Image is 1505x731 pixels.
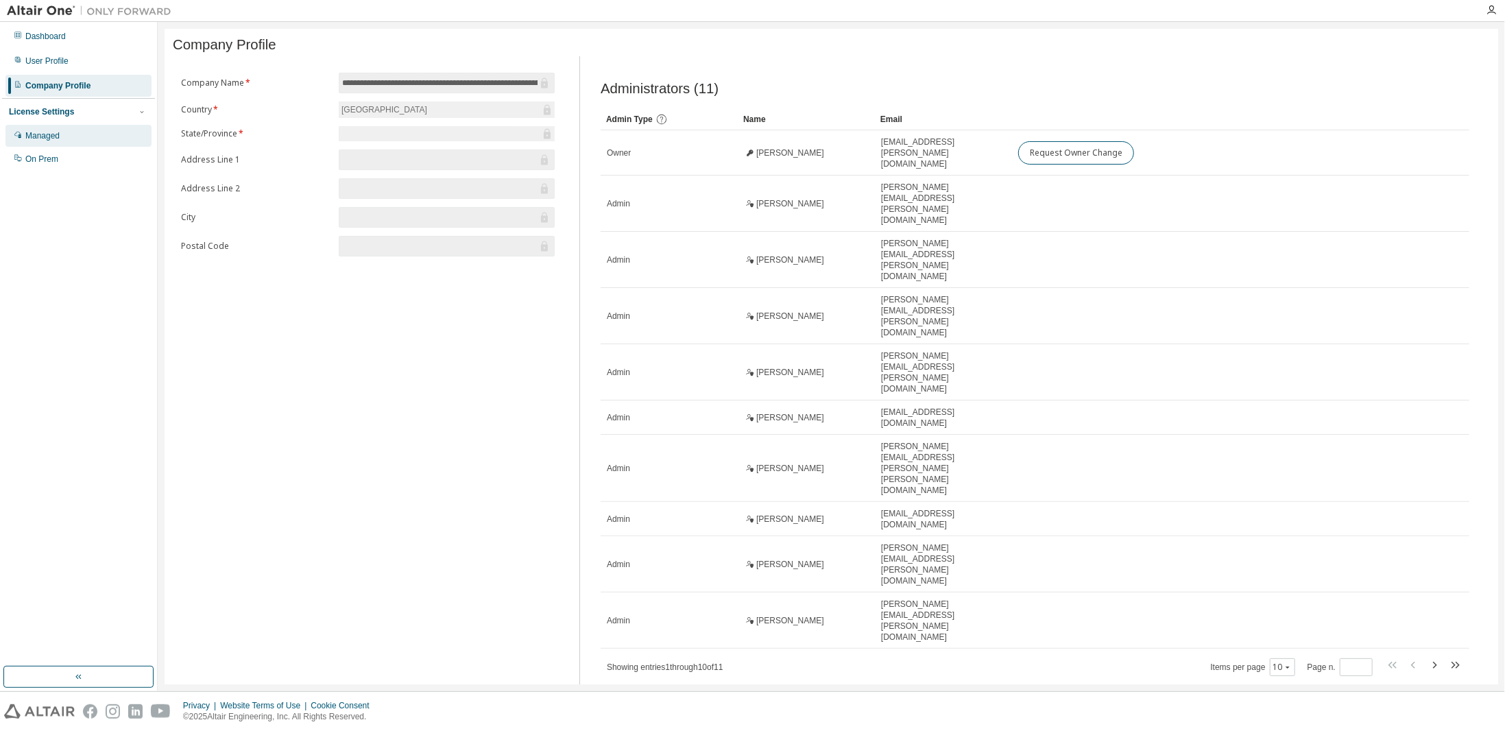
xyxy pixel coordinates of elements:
span: [PERSON_NAME] [756,463,824,474]
label: Address Line 2 [181,183,330,194]
div: License Settings [9,106,74,117]
label: Address Line 1 [181,154,330,165]
button: Request Owner Change [1018,141,1134,165]
img: Altair One [7,4,178,18]
span: [PERSON_NAME][EMAIL_ADDRESS][PERSON_NAME][DOMAIN_NAME] [881,350,1006,394]
div: Website Terms of Use [220,700,311,711]
label: State/Province [181,128,330,139]
span: [PERSON_NAME][EMAIL_ADDRESS][PERSON_NAME][DOMAIN_NAME] [881,599,1006,643]
img: altair_logo.svg [4,704,75,719]
span: [PERSON_NAME] [756,311,824,322]
span: [EMAIL_ADDRESS][DOMAIN_NAME] [881,407,1006,429]
span: Admin [607,254,630,265]
div: Email [880,108,1007,130]
span: [PERSON_NAME][EMAIL_ADDRESS][PERSON_NAME][PERSON_NAME][DOMAIN_NAME] [881,441,1006,496]
span: Page n. [1308,658,1373,676]
span: Admin [607,311,630,322]
span: Admin [607,367,630,378]
div: On Prem [25,154,58,165]
img: facebook.svg [83,704,97,719]
span: Showing entries 1 through 10 of 11 [607,662,723,672]
span: Owner [607,147,631,158]
span: [PERSON_NAME] [756,254,824,265]
div: Dashboard [25,31,66,42]
span: Admin [607,559,630,570]
span: [PERSON_NAME] [756,514,824,525]
label: Company Name [181,77,330,88]
span: [PERSON_NAME][EMAIL_ADDRESS][PERSON_NAME][DOMAIN_NAME] [881,182,1006,226]
span: Admin [607,198,630,209]
img: instagram.svg [106,704,120,719]
span: Items per page [1211,658,1295,676]
span: [PERSON_NAME][EMAIL_ADDRESS][PERSON_NAME][DOMAIN_NAME] [881,238,1006,282]
img: linkedin.svg [128,704,143,719]
span: Admin [607,463,630,474]
div: Cookie Consent [311,700,377,711]
span: [PERSON_NAME] [756,559,824,570]
label: City [181,212,330,223]
span: Admin [607,412,630,423]
img: youtube.svg [151,704,171,719]
span: Admin Type [606,115,653,124]
span: [PERSON_NAME] [756,147,824,158]
label: Country [181,104,330,115]
span: [PERSON_NAME][EMAIL_ADDRESS][PERSON_NAME][DOMAIN_NAME] [881,294,1006,338]
span: [PERSON_NAME] [756,412,824,423]
span: [EMAIL_ADDRESS][DOMAIN_NAME] [881,508,1006,530]
span: Admin [607,514,630,525]
button: 10 [1273,662,1292,673]
span: [PERSON_NAME][EMAIL_ADDRESS][PERSON_NAME][DOMAIN_NAME] [881,542,1006,586]
span: [PERSON_NAME] [756,367,824,378]
div: Company Profile [25,80,91,91]
span: Company Profile [173,37,276,53]
p: © 2025 Altair Engineering, Inc. All Rights Reserved. [183,711,378,723]
div: Managed [25,130,60,141]
label: Postal Code [181,241,330,252]
span: [EMAIL_ADDRESS][PERSON_NAME][DOMAIN_NAME] [881,136,1006,169]
div: Privacy [183,700,220,711]
div: Name [743,108,869,130]
div: [GEOGRAPHIC_DATA] [339,101,555,118]
span: [PERSON_NAME] [756,198,824,209]
span: Administrators (11) [601,81,719,97]
span: Admin [607,615,630,626]
div: [GEOGRAPHIC_DATA] [339,102,429,117]
div: User Profile [25,56,69,67]
span: [PERSON_NAME] [756,615,824,626]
